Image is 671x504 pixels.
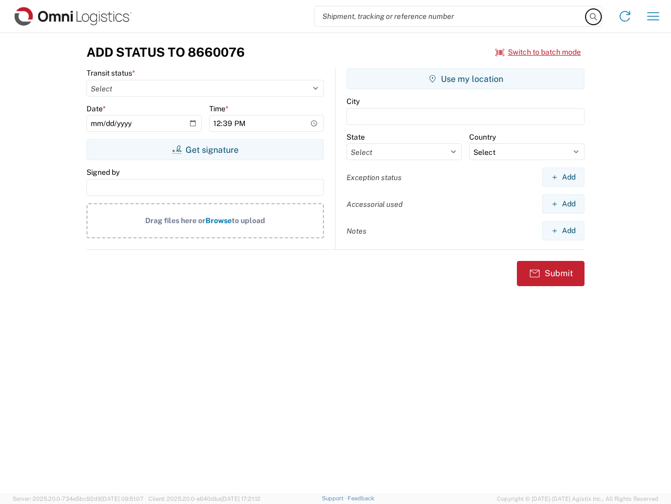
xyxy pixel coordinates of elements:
[13,496,144,502] span: Server: 2025.20.0-734e5bc92d9
[347,173,402,182] label: Exception status
[148,496,261,502] span: Client: 2025.20.0-e640dba
[347,199,403,209] label: Accessorial used
[497,494,658,503] span: Copyright © [DATE]-[DATE] Agistix Inc., All Rights Reserved
[347,226,366,236] label: Notes
[145,216,205,225] span: Drag files here or
[347,68,585,89] button: Use my location
[542,194,585,214] button: Add
[495,44,581,61] button: Switch to batch mode
[86,139,324,160] button: Get signature
[542,221,585,240] button: Add
[348,495,374,501] a: Feedback
[205,216,232,225] span: Browse
[232,216,265,225] span: to upload
[347,132,365,142] label: State
[86,167,120,177] label: Signed by
[86,45,245,60] h3: Add Status to 8660076
[86,68,135,78] label: Transit status
[469,132,496,142] label: Country
[347,97,360,106] label: City
[101,496,144,502] span: [DATE] 09:51:07
[86,104,106,113] label: Date
[315,6,586,26] input: Shipment, tracking or reference number
[209,104,229,113] label: Time
[221,496,261,502] span: [DATE] 17:21:12
[517,261,585,286] button: Submit
[322,495,348,501] a: Support
[542,167,585,187] button: Add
